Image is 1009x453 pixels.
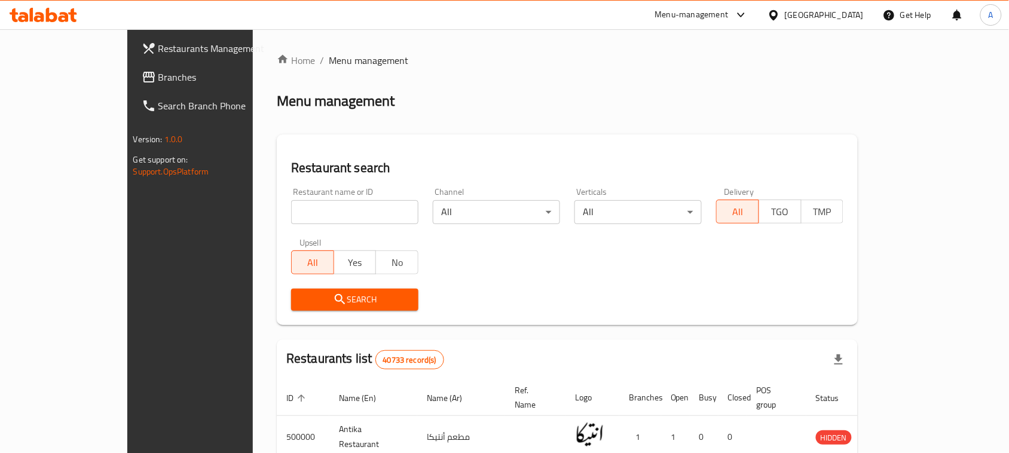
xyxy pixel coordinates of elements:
li: / [320,53,324,68]
span: Restaurants Management [158,41,286,56]
span: 40733 record(s) [376,354,444,366]
button: TGO [759,200,802,224]
span: Name (En) [339,391,392,405]
button: TMP [801,200,844,224]
span: Branches [158,70,286,84]
h2: Restaurants list [286,350,444,369]
span: Status [816,391,855,405]
span: Search Branch Phone [158,99,286,113]
div: All [574,200,702,224]
img: Antika Restaurant [575,420,605,449]
button: All [716,200,759,224]
a: Search Branch Phone [132,91,296,120]
a: Restaurants Management [132,34,296,63]
span: Get support on: [133,152,188,167]
th: Branches [619,379,661,416]
a: Support.OpsPlatform [133,164,209,179]
div: Menu-management [655,8,729,22]
span: Search [301,292,409,307]
th: Busy [690,379,718,416]
button: All [291,250,334,274]
h2: Menu management [277,91,395,111]
th: Closed [718,379,747,416]
nav: breadcrumb [277,53,858,68]
span: Name (Ar) [427,391,478,405]
span: TGO [764,203,797,221]
span: HIDDEN [816,431,852,445]
button: No [375,250,418,274]
span: POS group [757,383,792,412]
button: Yes [334,250,377,274]
th: Open [661,379,690,416]
label: Delivery [724,188,754,196]
span: TMP [806,203,839,221]
div: [GEOGRAPHIC_DATA] [785,8,864,22]
label: Upsell [299,238,322,247]
span: Ref. Name [515,383,551,412]
th: Logo [565,379,619,416]
span: No [381,254,414,271]
a: Branches [132,63,296,91]
a: Home [277,53,315,68]
span: Menu management [329,53,408,68]
button: Search [291,289,418,311]
div: Export file [824,345,853,374]
span: All [721,203,754,221]
span: Version: [133,131,163,147]
span: All [296,254,329,271]
div: Total records count [375,350,444,369]
span: Yes [339,254,372,271]
span: 1.0.0 [164,131,183,147]
span: A [989,8,993,22]
div: All [433,200,560,224]
span: ID [286,391,309,405]
h2: Restaurant search [291,159,843,177]
input: Search for restaurant name or ID.. [291,200,418,224]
